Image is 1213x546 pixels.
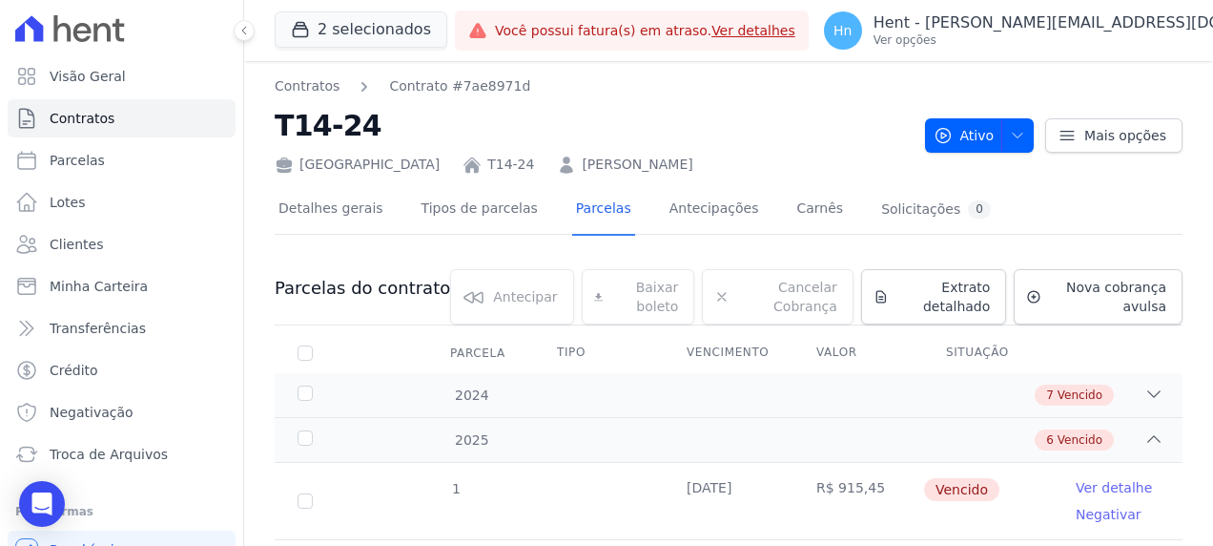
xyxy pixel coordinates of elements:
span: 1 [450,481,461,496]
td: R$ 915,45 [793,463,923,539]
div: Plataformas [15,500,228,523]
a: Clientes [8,225,236,263]
a: T14-24 [487,155,534,175]
span: Mais opções [1084,126,1166,145]
span: Contratos [50,109,114,128]
a: Negativar [1076,507,1141,522]
a: Ver detalhes [711,23,795,38]
a: Contrato #7ae8971d [389,76,530,96]
span: Extrato detalhado [896,278,991,316]
a: Transferências [8,309,236,347]
h2: T14-24 [275,104,910,147]
a: Parcelas [8,141,236,179]
a: Nova cobrança avulsa [1014,269,1182,325]
div: Parcela [427,334,528,372]
button: Ativo [925,118,1035,153]
span: Você possui fatura(s) em atraso. [495,21,795,41]
span: Vencido [924,478,999,501]
a: Minha Carteira [8,267,236,305]
span: Visão Geral [50,67,126,86]
span: Vencido [1058,387,1102,404]
a: Crédito [8,351,236,389]
div: Solicitações [881,200,991,219]
a: [PERSON_NAME] [582,155,692,175]
div: 0 [968,200,991,219]
a: Mais opções [1045,118,1182,153]
span: Hn [833,24,852,37]
span: Crédito [50,361,98,380]
span: Minha Carteira [50,277,148,296]
th: Tipo [534,333,664,373]
span: Parcelas [50,151,105,170]
nav: Breadcrumb [275,76,530,96]
a: Ver detalhe [1076,478,1152,497]
a: Lotes [8,183,236,221]
input: default [298,493,313,509]
span: Transferências [50,319,146,338]
button: 2 selecionados [275,11,447,48]
h3: Parcelas do contrato [275,277,450,300]
a: Visão Geral [8,57,236,95]
span: Negativação [50,403,134,422]
a: Parcelas [572,185,635,236]
th: Situação [923,333,1053,373]
a: Negativação [8,393,236,431]
span: Clientes [50,235,103,254]
a: Carnês [792,185,847,236]
span: Lotes [50,193,86,212]
th: Vencimento [664,333,793,373]
nav: Breadcrumb [275,76,910,96]
span: Troca de Arquivos [50,445,168,464]
a: Solicitações0 [877,185,995,236]
span: Nova cobrança avulsa [1049,278,1166,316]
a: Antecipações [666,185,763,236]
a: Troca de Arquivos [8,435,236,473]
a: Contratos [275,76,339,96]
a: Detalhes gerais [275,185,387,236]
a: Contratos [8,99,236,137]
th: Valor [793,333,923,373]
span: 6 [1046,431,1054,449]
span: Vencido [1058,431,1102,449]
a: Extrato detalhado [861,269,1007,325]
div: [GEOGRAPHIC_DATA] [275,155,440,175]
div: Open Intercom Messenger [19,481,65,527]
span: Ativo [934,118,995,153]
a: Tipos de parcelas [418,185,542,236]
td: [DATE] [664,463,793,539]
span: 7 [1046,387,1054,404]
